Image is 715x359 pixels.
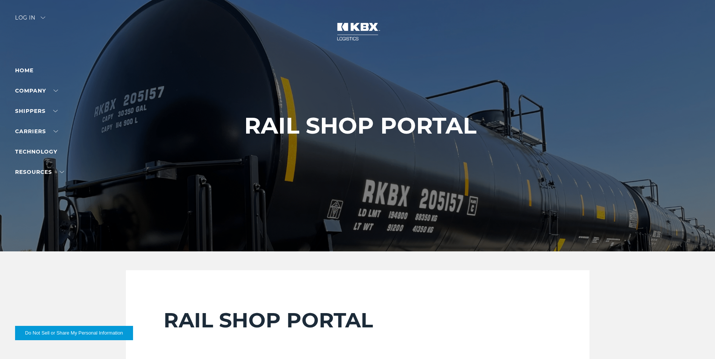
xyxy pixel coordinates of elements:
a: Technology [15,148,57,155]
img: kbx logo [329,15,386,48]
a: Home [15,67,34,74]
a: RESOURCES [15,169,64,175]
a: Company [15,87,58,94]
a: SHIPPERS [15,108,58,114]
button: Do Not Sell or Share My Personal Information [15,326,133,340]
a: Carriers [15,128,58,135]
img: arrow [41,17,45,19]
h1: RAIL SHOP PORTAL [244,113,476,138]
div: Log in [15,15,45,26]
h2: RAIL SHOP PORTAL [164,308,552,333]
